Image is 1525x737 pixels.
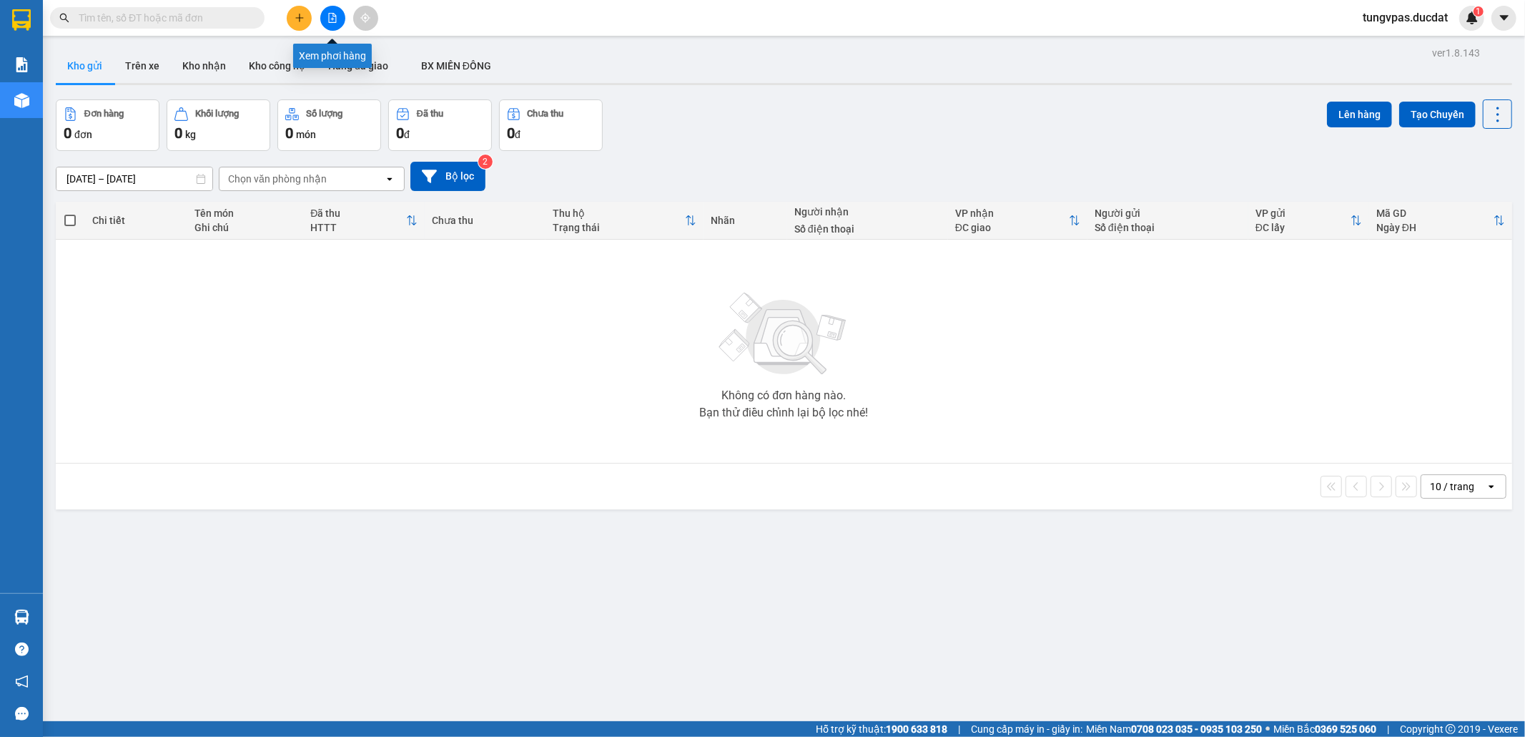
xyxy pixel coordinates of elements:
[1255,222,1351,233] div: ĐC lấy
[228,172,327,186] div: Chọn văn phòng nhận
[515,129,520,140] span: đ
[12,9,31,31] img: logo-vxr
[507,125,515,142] span: 0
[1376,222,1494,233] div: Ngày ĐH
[79,10,247,26] input: Tìm tên, số ĐT hoặc mã đơn
[293,44,372,68] div: Xem phơi hàng
[327,13,337,23] span: file-add
[14,610,29,625] img: warehouse-icon
[396,125,404,142] span: 0
[15,707,29,721] span: message
[1327,102,1392,127] button: Lên hàng
[360,13,370,23] span: aim
[14,57,29,72] img: solution-icon
[287,6,312,31] button: plus
[195,109,239,119] div: Khối lượng
[310,222,405,233] div: HTTT
[712,284,855,384] img: svg+xml;base64,PHN2ZyBjbGFzcz0ibGlzdC1wbHVnX19zdmciIHhtbG5zPSJodHRwOi8vd3d3LnczLm9yZy8yMDAwL3N2Zy...
[194,222,297,233] div: Ghi chú
[303,202,424,240] th: Toggle SortBy
[404,129,410,140] span: đ
[1399,102,1476,127] button: Tạo Chuyến
[711,215,780,226] div: Nhãn
[417,109,443,119] div: Đã thu
[167,99,270,151] button: Khối lượng0kg
[64,125,71,142] span: 0
[1474,6,1484,16] sup: 1
[1369,202,1512,240] th: Toggle SortBy
[1376,208,1494,219] div: Mã GD
[794,206,941,218] div: Người nhận
[295,13,305,23] span: plus
[15,675,29,688] span: notification
[174,125,182,142] span: 0
[955,208,1069,219] div: VP nhận
[388,99,492,151] button: Đã thu0đ
[59,13,69,23] span: search
[306,109,342,119] div: Số lượng
[721,390,846,401] div: Không có đơn hàng nào.
[185,129,196,140] span: kg
[277,99,381,151] button: Số lượng0món
[499,99,603,151] button: Chưa thu0đ
[1265,726,1270,732] span: ⚪️
[421,60,491,72] span: BX MIỀN ĐÔNG
[478,155,493,169] sup: 2
[353,6,378,31] button: aim
[528,109,564,119] div: Chưa thu
[74,129,92,140] span: đơn
[1491,6,1516,31] button: caret-down
[1432,45,1480,61] div: ver 1.8.143
[114,49,171,83] button: Trên xe
[958,721,960,737] span: |
[56,99,159,151] button: Đơn hàng0đơn
[1446,724,1456,734] span: copyright
[1315,723,1376,735] strong: 0369 525 060
[171,49,237,83] button: Kho nhận
[410,162,485,191] button: Bộ lọc
[955,222,1069,233] div: ĐC giao
[1430,479,1474,494] div: 10 / trang
[15,643,29,656] span: question-circle
[886,723,947,735] strong: 1900 633 818
[971,721,1082,737] span: Cung cấp máy in - giấy in:
[1476,6,1481,16] span: 1
[296,129,316,140] span: món
[1387,721,1389,737] span: |
[92,215,180,226] div: Chi tiết
[56,167,212,190] input: Select a date range.
[384,173,395,185] svg: open
[553,222,685,233] div: Trạng thái
[546,202,704,240] th: Toggle SortBy
[237,49,317,83] button: Kho công nợ
[1131,723,1262,735] strong: 0708 023 035 - 0935 103 250
[1095,208,1241,219] div: Người gửi
[948,202,1087,240] th: Toggle SortBy
[1498,11,1511,24] span: caret-down
[794,223,941,235] div: Số điện thoại
[84,109,124,119] div: Đơn hàng
[1248,202,1369,240] th: Toggle SortBy
[432,215,538,226] div: Chưa thu
[1486,481,1497,492] svg: open
[1255,208,1351,219] div: VP gửi
[1466,11,1479,24] img: icon-new-feature
[14,93,29,108] img: warehouse-icon
[1095,222,1241,233] div: Số điện thoại
[320,6,345,31] button: file-add
[816,721,947,737] span: Hỗ trợ kỹ thuật:
[56,49,114,83] button: Kho gửi
[194,208,297,219] div: Tên món
[1086,721,1262,737] span: Miền Nam
[1351,9,1459,26] span: tungvpas.ducdat
[1273,721,1376,737] span: Miền Bắc
[553,208,685,219] div: Thu hộ
[699,407,868,419] div: Bạn thử điều chỉnh lại bộ lọc nhé!
[285,125,293,142] span: 0
[310,208,405,219] div: Đã thu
